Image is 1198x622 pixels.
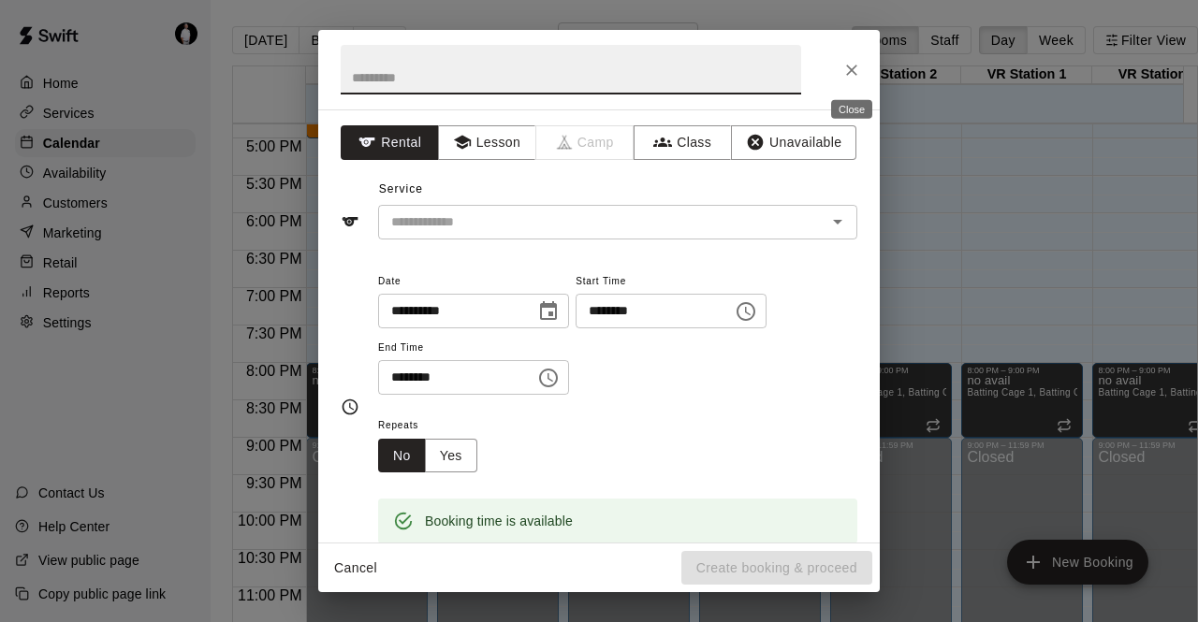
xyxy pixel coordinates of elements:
[835,53,869,87] button: Close
[825,209,851,235] button: Open
[378,269,569,295] span: Date
[378,439,426,473] button: No
[536,125,635,160] span: Camps can only be created in the Services page
[378,336,569,361] span: End Time
[727,293,765,330] button: Choose time, selected time is 5:45 PM
[378,439,477,473] div: outlined button group
[530,359,567,397] button: Choose time, selected time is 6:15 PM
[425,504,573,538] div: Booking time is available
[831,100,872,119] div: Close
[341,398,359,416] svg: Timing
[634,125,732,160] button: Class
[379,182,423,195] span: Service
[731,125,856,160] button: Unavailable
[326,551,386,586] button: Cancel
[425,439,477,473] button: Yes
[341,125,439,160] button: Rental
[576,269,767,295] span: Start Time
[438,125,536,160] button: Lesson
[530,293,567,330] button: Choose date, selected date is Aug 13, 2025
[378,413,492,439] span: Repeats
[341,212,359,231] svg: Service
